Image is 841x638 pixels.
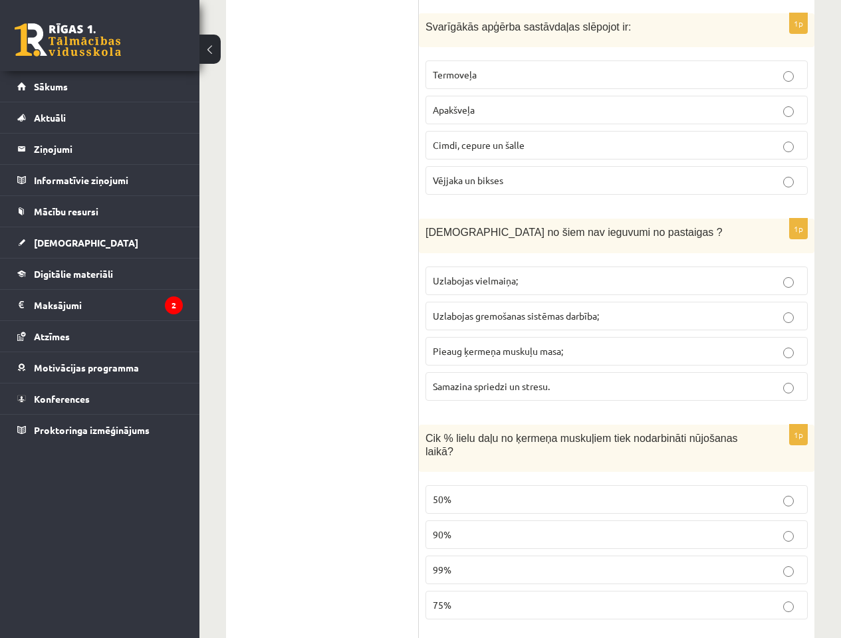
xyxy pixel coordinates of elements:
[34,165,183,195] legend: Informatīvie ziņojumi
[34,237,138,249] span: [DEMOGRAPHIC_DATA]
[783,601,794,612] input: 75%
[783,142,794,152] input: Cimdi, cepure un šalle
[17,165,183,195] a: Informatīvie ziņojumi
[17,102,183,133] a: Aktuāli
[425,227,723,238] span: [DEMOGRAPHIC_DATA] no šiem nav ieguvumi no pastaigas ?
[34,134,183,164] legend: Ziņojumi
[783,177,794,187] input: Vējjaka un bikses
[433,274,518,286] span: Uzlabojas vielmaiņa;
[425,433,738,458] span: Cik % lielu daļu no ķermeņa muskuļiem tiek nodarbināti nūjošanas laikā?
[17,415,183,445] a: Proktoringa izmēģinājums
[433,174,503,186] span: Vējjaka un bikses
[433,599,451,611] span: 75%
[433,310,599,322] span: Uzlabojas gremošanas sistēmas darbība;
[34,393,90,405] span: Konferences
[783,71,794,82] input: Termoveļa
[17,134,183,164] a: Ziņojumi
[34,205,98,217] span: Mācību resursi
[34,424,150,436] span: Proktoringa izmēģinājums
[433,380,550,392] span: Samazina spriedzi un stresu.
[34,290,183,320] legend: Maksājumi
[433,139,525,151] span: Cimdi, cepure un šalle
[34,362,139,373] span: Motivācijas programma
[433,564,451,576] span: 99%
[34,268,113,280] span: Digitālie materiāli
[433,104,475,116] span: Apakšveļa
[783,277,794,288] input: Uzlabojas vielmaiņa;
[17,227,183,258] a: [DEMOGRAPHIC_DATA]
[165,296,183,314] i: 2
[17,383,183,414] a: Konferences
[433,528,451,540] span: 90%
[34,112,66,124] span: Aktuāli
[34,330,70,342] span: Atzīmes
[783,348,794,358] input: Pieaug ķermeņa muskuļu masa;
[783,106,794,117] input: Apakšveļa
[783,566,794,577] input: 99%
[15,23,121,56] a: Rīgas 1. Tālmācības vidusskola
[783,383,794,393] input: Samazina spriedzi un stresu.
[17,71,183,102] a: Sākums
[783,496,794,506] input: 50%
[17,196,183,227] a: Mācību resursi
[789,13,808,34] p: 1p
[783,312,794,323] input: Uzlabojas gremošanas sistēmas darbība;
[17,290,183,320] a: Maksājumi2
[789,218,808,239] p: 1p
[34,80,68,92] span: Sākums
[425,21,632,33] span: Svarīgākās apģērba sastāvdaļas slēpojot ir:
[783,531,794,542] input: 90%
[433,493,451,505] span: 50%
[17,352,183,383] a: Motivācijas programma
[433,68,477,80] span: Termoveļa
[17,321,183,352] a: Atzīmes
[17,259,183,289] a: Digitālie materiāli
[789,424,808,445] p: 1p
[433,345,563,357] span: Pieaug ķermeņa muskuļu masa;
